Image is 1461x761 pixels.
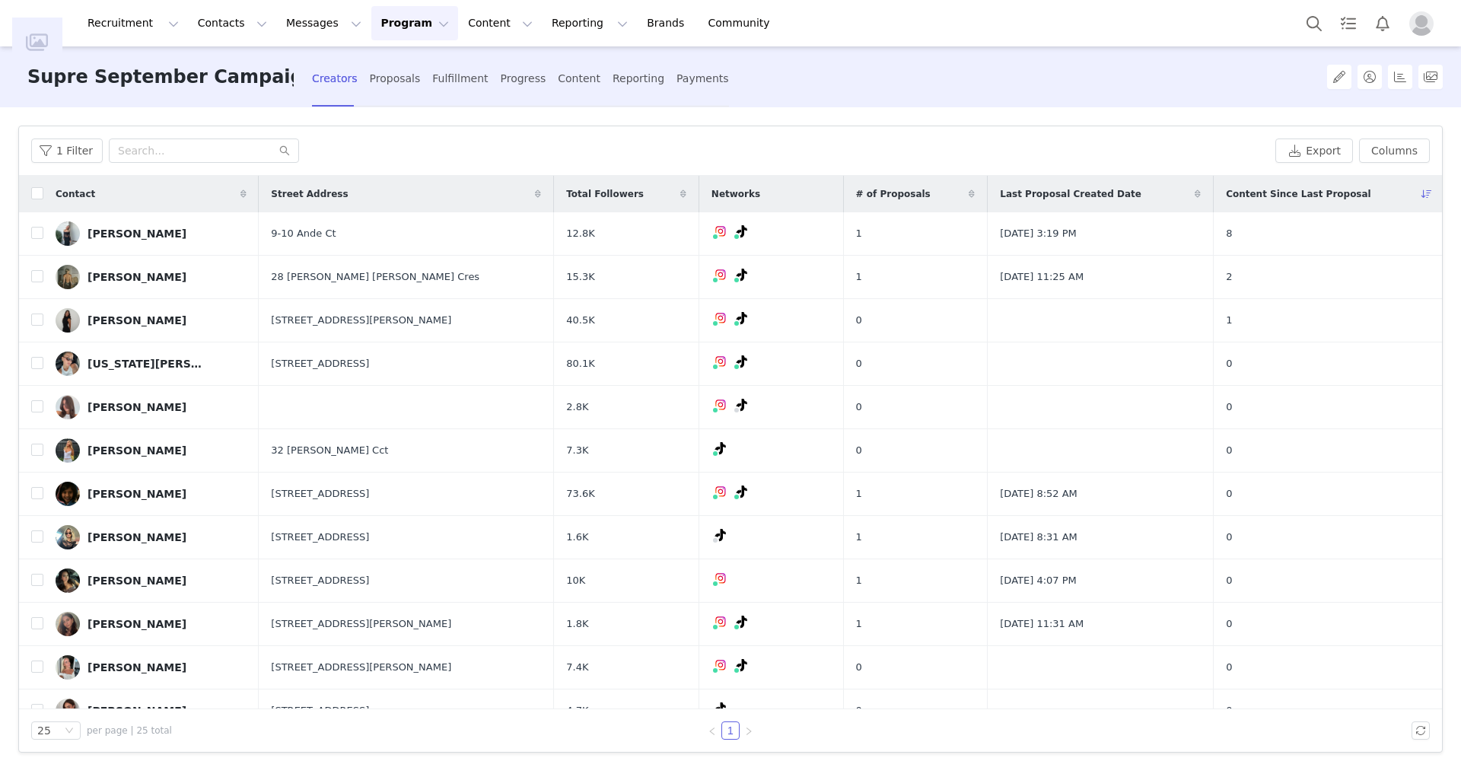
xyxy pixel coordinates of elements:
div: Payments [676,59,729,99]
span: Networks [711,187,760,201]
a: [PERSON_NAME] [56,395,247,419]
span: 0 [856,400,862,415]
div: [PERSON_NAME] [88,575,186,587]
span: 80.1K [566,356,594,371]
span: [DATE] 8:52 AM [1000,486,1077,501]
img: 6aed62ce-b438-46cc-862d-06b334142f55.jpg [56,265,80,289]
div: [US_STATE][PERSON_NAME] [88,358,202,370]
span: 7.3K [566,443,588,458]
span: 0 [1226,486,1232,501]
div: [PERSON_NAME] [88,661,186,673]
span: 0 [1226,356,1232,371]
span: 0 [1226,530,1232,545]
span: [STREET_ADDRESS] [271,573,369,588]
img: 3d758621-0160-42f1-8433-001c07aff7bd.jpg [56,482,80,506]
span: [DATE] 11:25 AM [1000,269,1084,285]
button: Reporting [543,6,637,40]
a: Tasks [1332,6,1365,40]
span: Content Since Last Proposal [1226,187,1371,201]
span: per page | 25 total [87,724,172,737]
span: Last Proposal Created Date [1000,187,1141,201]
div: [PERSON_NAME] [88,618,186,630]
img: instagram.svg [715,659,727,671]
button: 1 Filter [31,139,103,163]
span: 0 [1226,400,1232,415]
span: Contact [56,187,95,201]
img: instagram.svg [715,312,727,324]
span: 1 [856,486,862,501]
div: [PERSON_NAME] [88,705,186,717]
div: [PERSON_NAME] [88,444,186,457]
button: Columns [1359,139,1430,163]
li: 1 [721,721,740,740]
a: [PERSON_NAME] [56,525,247,549]
i: icon: right [744,727,753,736]
a: [PERSON_NAME] [56,568,247,593]
img: 57bfbd2a-7354-4a95-8282-1af89f51ec66.jpg [56,612,80,636]
span: Total Followers [566,187,644,201]
button: Profile [1400,11,1449,36]
div: 25 [37,722,51,739]
img: 76f641df-1000-4e65-86a7-294ac7ecc6fc.jpg [56,655,80,680]
span: 0 [1226,443,1232,458]
span: 1.6K [566,530,588,545]
span: [STREET_ADDRESS][PERSON_NAME] [271,313,451,328]
span: 28 [PERSON_NAME] [PERSON_NAME] Cres [271,269,479,285]
h3: Supre September Campaign - Community [27,46,294,108]
span: 10K [566,573,585,588]
button: Messages [277,6,371,40]
span: [STREET_ADDRESS] [271,356,369,371]
span: 0 [1226,573,1232,588]
i: icon: search [279,145,290,156]
img: 1aac2fdf-6794-4611-8d90-1fb23bb31e31.jpg [56,352,80,376]
div: Progress [501,59,546,99]
i: icon: left [708,727,717,736]
button: Search [1297,6,1331,40]
span: 0 [1226,660,1232,675]
img: instagram.svg [715,355,727,368]
a: [PERSON_NAME] [56,308,247,333]
div: [PERSON_NAME] [88,488,186,500]
img: instagram.svg [715,225,727,237]
span: 1 [1226,313,1232,328]
button: Program [371,6,458,40]
span: 0 [856,443,862,458]
img: instagram.svg [715,269,727,281]
span: 0 [1226,616,1232,632]
img: 45ffa547-f1fc-44c1-bc00-f14b3c577b8d.jpg [56,525,80,549]
span: 32 [PERSON_NAME] Cct [271,443,388,458]
span: 12.8K [566,226,594,241]
img: placeholder-profile.jpg [1409,11,1434,36]
div: [PERSON_NAME] [88,401,186,413]
span: 0 [856,660,862,675]
span: 1 [856,269,862,285]
button: Recruitment [78,6,188,40]
span: Street Address [271,187,348,201]
span: 4.7K [566,703,588,718]
div: [PERSON_NAME] [88,314,186,326]
span: 0 [856,703,862,718]
span: 9-10 Ande Ct [271,226,336,241]
span: 15.3K [566,269,594,285]
span: [STREET_ADDRESS] [271,530,369,545]
div: Proposals [370,59,421,99]
img: 7a2383d8-fbed-420d-bd4a-c75a2e6e6d83.jpg [56,699,80,723]
img: 234d6de8-4dd7-491d-9d7f-553746a2bb82.jpg [56,395,80,419]
img: b30d205b-a23f-4d33-beab-cc30c73be1dd.jpg [56,221,80,246]
img: 559adb44-b5eb-4638-aeba-e5bd237e2c95--s.jpg [56,568,80,593]
a: [PERSON_NAME] [56,221,247,246]
span: 7.4K [566,660,588,675]
span: 73.6K [566,486,594,501]
button: Export [1275,139,1353,163]
span: 8 [1226,226,1232,241]
img: instagram.svg [715,616,727,628]
a: Brands [638,6,698,40]
a: [PERSON_NAME] [56,265,247,289]
img: a080128a-a2ff-4973-8743-46e0a6f22998.jpg [56,308,80,333]
span: 1 [856,226,862,241]
a: [PERSON_NAME] [56,438,247,463]
div: [PERSON_NAME] [88,531,186,543]
div: [PERSON_NAME] [88,228,186,240]
input: Search... [109,139,299,163]
a: 1 [722,722,739,739]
